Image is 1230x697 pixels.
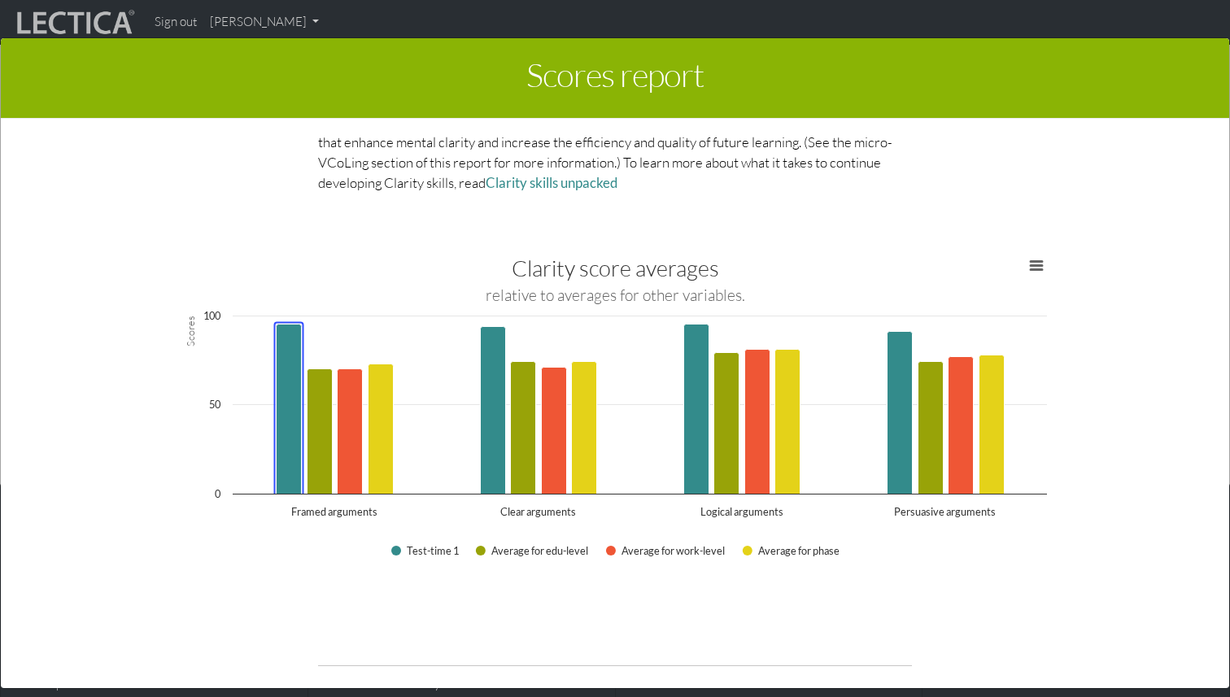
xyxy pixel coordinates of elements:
p: As impressive as your current Clarity skills are, you can still benefit from engaging in learning... [318,111,912,194]
path: Framed arguments, 73 points. Average for phase. [369,364,394,494]
text: Scores [184,316,197,346]
a: Clarity skills unpacked [486,174,617,191]
g: Average for edu-level, bar series 2 of 4 with 4 bars. [307,353,944,494]
text: relative to averages for other variables. [486,285,745,305]
text: Average for edu-level [491,544,588,557]
text: Framed arguments [292,505,378,518]
text: Average for work-level [622,544,725,557]
text: Clarity score averages [512,255,719,281]
div: Clarity score averages. Highcharts interactive chart. [174,250,1055,575]
text: Average for phase [758,544,840,557]
text: Clear arguments [500,505,576,518]
path: Persuasive arguments, 74 points. Average for edu-level. [918,362,944,494]
path: Clear arguments, 71 points. Average for work-level. [542,368,567,494]
g: Test-time 1, bar series 1 of 4 with 4 bars. [275,323,913,496]
path: Clear arguments, 74 points. Average for phase. [572,362,597,494]
path: Logical arguments, 95 points. Test-time 1. [684,325,709,494]
text: Test-time 1 [407,544,459,557]
button: Show Average for edu-level [476,545,588,557]
path: Clear arguments, 74 points. Average for edu-level. [511,362,536,494]
button: Show Average for phase [743,545,840,557]
h1: Scores report [13,50,1217,106]
path: Framed arguments, 70 points. Average for work-level. [338,369,363,494]
path: Persuasive arguments, 91 points. Test-time 1. [888,332,913,494]
button: Show Average for work-level [606,545,725,557]
button: View chart menu, Clarity score averages [1025,255,1048,277]
path: Framed arguments, 70 points. Average for edu-level. [307,369,333,494]
text: 100 [203,309,221,322]
path: Logical arguments, 81 points. Average for work-level. [745,350,770,494]
path: Framed arguments, 95 points. Test-time 1. [277,325,302,494]
text: 50 [209,398,221,411]
g: Average for phase, bar series 4 of 4 with 4 bars. [369,350,1005,494]
text: Persuasive arguments [895,505,997,518]
path: Logical arguments, 81 points. Average for phase. [775,350,800,494]
text: Logical arguments [700,505,783,518]
g: Average for work-level, bar series 3 of 4 with 4 bars. [338,350,974,494]
path: Logical arguments, 79 points. Average for edu-level. [714,353,739,494]
text: 0 [215,487,221,500]
svg: Interactive chart [174,250,1055,575]
path: Persuasive arguments, 77 points. Average for work-level. [949,357,974,494]
path: Clear arguments, 94 points. Test-time 1. [481,327,506,494]
button: Show Test-time 1 [391,545,458,557]
path: Persuasive arguments, 78 points. Average for phase. [979,355,1005,494]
